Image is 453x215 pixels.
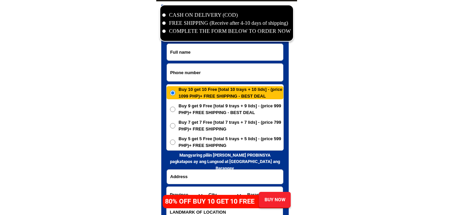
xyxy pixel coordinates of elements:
div: BUY NOW [258,196,292,204]
input: Input phone_number [167,64,283,81]
h4: 80% OFF BUY 10 GET 10 FREE [165,196,262,206]
select: Select commune [244,187,282,203]
input: Buy 10 get 10 Free [total 10 trays + 10 lids] - (price 1099 PHP)+ FREE SHIPPING - BEST DEAL [170,90,175,96]
li: CASH ON DELIVERY (COD) [162,11,291,19]
input: Input full_name [167,44,283,60]
span: Buy 9 get 9 Free [total 9 trays + 9 lids] - (price 999 PHP)+ FREE SHIPPING - BEST DEAL [179,103,283,116]
select: Select district [205,187,244,203]
input: Buy 9 get 9 Free [total 9 trays + 9 lids] - (price 999 PHP)+ FREE SHIPPING - BEST DEAL [170,107,175,112]
span: Buy 5 get 5 Free [total 5 trays + 5 lids] - (price 599 PHP)+ FREE SHIPPING [179,136,283,149]
input: Input address [167,170,283,184]
input: Buy 7 get 7 Free [total 7 trays + 7 lids] - (price 799 PHP)+ FREE SHIPPING [170,123,175,128]
input: Buy 5 get 5 Free [total 5 trays + 5 lids] - (price 599 PHP)+ FREE SHIPPING [170,140,175,145]
li: COMPLETE THE FORM BELOW TO ORDER NOW [162,27,291,35]
li: FREE SHIPPING (Receive after 4-10 days of shipping) [162,19,291,27]
span: Buy 10 get 10 Free [total 10 trays + 10 lids] - (price 1099 PHP)+ FREE SHIPPING - BEST DEAL [179,86,283,99]
span: Buy 7 get 7 Free [total 7 trays + 7 lids] - (price 799 PHP)+ FREE SHIPPING [179,119,283,132]
select: Select province [167,187,205,203]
